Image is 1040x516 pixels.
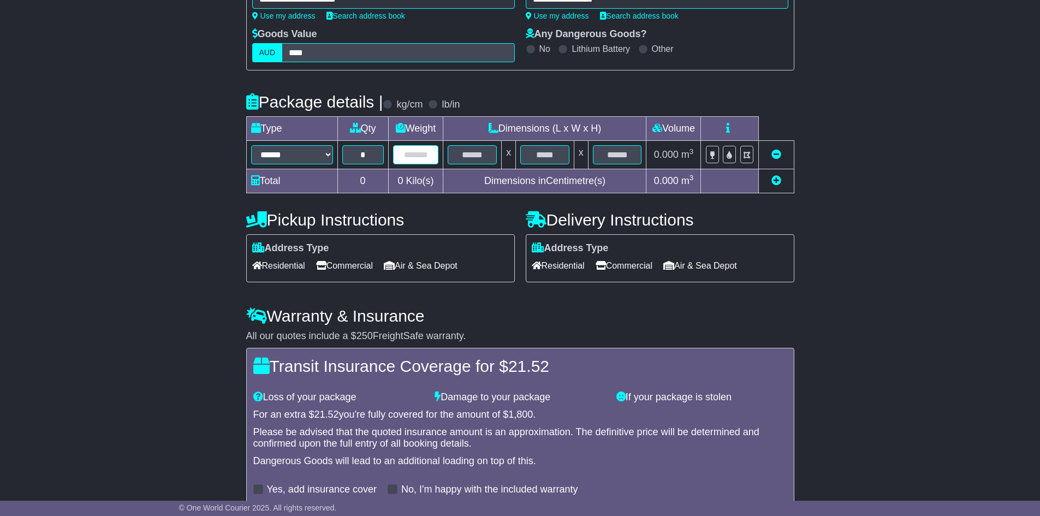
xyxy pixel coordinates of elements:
[681,175,694,186] span: m
[532,257,585,274] span: Residential
[246,330,794,342] div: All our quotes include a $ FreightSafe warranty.
[611,392,793,404] div: If your package is stolen
[252,242,329,254] label: Address Type
[356,330,373,341] span: 250
[246,93,383,111] h4: Package details |
[253,455,787,467] div: Dangerous Goods will lead to an additional loading on top of this.
[401,484,578,496] label: No, I'm happy with the included warranty
[252,11,316,20] a: Use my address
[572,44,630,54] label: Lithium Battery
[652,44,674,54] label: Other
[508,357,549,375] span: 21.52
[252,43,283,62] label: AUD
[316,257,373,274] span: Commercial
[248,392,430,404] div: Loss of your package
[337,117,388,141] td: Qty
[253,357,787,375] h4: Transit Insurance Coverage for $
[502,141,516,169] td: x
[246,169,337,193] td: Total
[771,175,781,186] a: Add new item
[532,242,609,254] label: Address Type
[337,169,388,193] td: 0
[771,149,781,160] a: Remove this item
[252,257,305,274] span: Residential
[526,211,794,229] h4: Delivery Instructions
[252,28,317,40] label: Goods Value
[526,11,589,20] a: Use my address
[681,149,694,160] span: m
[179,503,337,512] span: © One World Courier 2025. All rights reserved.
[246,211,515,229] h4: Pickup Instructions
[388,169,443,193] td: Kilo(s)
[654,149,679,160] span: 0.000
[690,174,694,182] sup: 3
[646,117,701,141] td: Volume
[246,117,337,141] td: Type
[388,117,443,141] td: Weight
[384,257,457,274] span: Air & Sea Depot
[246,307,794,325] h4: Warranty & Insurance
[396,99,423,111] label: kg/cm
[443,117,646,141] td: Dimensions (L x W x H)
[663,257,737,274] span: Air & Sea Depot
[443,169,646,193] td: Dimensions in Centimetre(s)
[690,147,694,156] sup: 3
[600,11,679,20] a: Search address book
[326,11,405,20] a: Search address book
[596,257,652,274] span: Commercial
[429,392,611,404] div: Damage to your package
[314,409,339,420] span: 21.52
[508,409,533,420] span: 1,800
[267,484,377,496] label: Yes, add insurance cover
[253,409,787,421] div: For an extra $ you're fully covered for the amount of $ .
[397,175,403,186] span: 0
[539,44,550,54] label: No
[253,426,787,450] div: Please be advised that the quoted insurance amount is an approximation. The definitive price will...
[526,28,647,40] label: Any Dangerous Goods?
[654,175,679,186] span: 0.000
[574,141,588,169] td: x
[442,99,460,111] label: lb/in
